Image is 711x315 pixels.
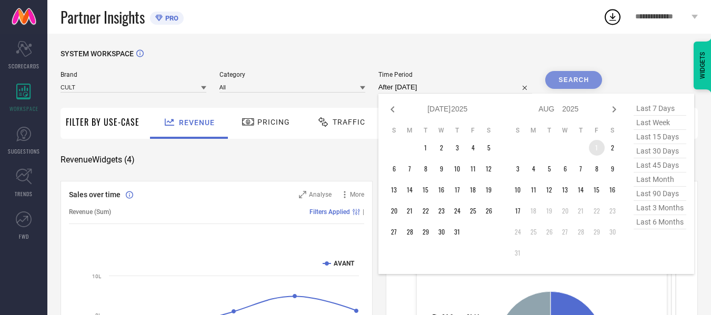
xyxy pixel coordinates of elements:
span: Analyse [309,191,332,198]
span: | [363,208,364,216]
span: TRENDS [15,190,33,198]
td: Sat Jul 05 2025 [481,140,497,156]
td: Wed Jul 30 2025 [434,224,449,240]
td: Thu Jul 03 2025 [449,140,465,156]
span: last month [634,172,686,187]
span: last 15 days [634,130,686,144]
span: SCORECARDS [8,62,39,70]
td: Tue Jul 22 2025 [418,203,434,219]
td: Wed Jul 16 2025 [434,182,449,198]
span: last 90 days [634,187,686,201]
td: Sat Jul 12 2025 [481,161,497,177]
th: Wednesday [434,126,449,135]
td: Sun Jul 13 2025 [386,182,402,198]
td: Sun Jul 06 2025 [386,161,402,177]
td: Mon Jul 14 2025 [402,182,418,198]
td: Fri Jul 11 2025 [465,161,481,177]
td: Sun Jul 27 2025 [386,224,402,240]
span: SUGGESTIONS [8,147,40,155]
td: Wed Aug 13 2025 [557,182,573,198]
td: Wed Jul 02 2025 [434,140,449,156]
span: Revenue (Sum) [69,208,111,216]
th: Thursday [573,126,589,135]
span: Category [219,71,365,78]
span: Traffic [333,118,365,126]
td: Fri Jul 25 2025 [465,203,481,219]
td: Sun Jul 20 2025 [386,203,402,219]
text: 10L [92,273,102,279]
span: Pricing [257,118,290,126]
div: Open download list [603,7,622,26]
td: Wed Jul 23 2025 [434,203,449,219]
td: Tue Aug 05 2025 [542,161,557,177]
span: Partner Insights [61,6,145,28]
td: Sat Jul 19 2025 [481,182,497,198]
td: Sat Jul 26 2025 [481,203,497,219]
td: Thu Jul 10 2025 [449,161,465,177]
td: Fri Aug 08 2025 [589,161,605,177]
th: Friday [465,126,481,135]
td: Thu Aug 28 2025 [573,224,589,240]
td: Tue Aug 26 2025 [542,224,557,240]
span: Filters Applied [309,208,350,216]
span: FWD [19,232,29,240]
span: last 30 days [634,144,686,158]
input: Select time period [378,81,533,94]
td: Sun Aug 03 2025 [510,161,526,177]
td: Sat Aug 16 2025 [605,182,620,198]
span: last 6 months [634,215,686,229]
span: last 3 months [634,201,686,215]
td: Thu Jul 24 2025 [449,203,465,219]
td: Fri Aug 01 2025 [589,140,605,156]
td: Sun Aug 10 2025 [510,182,526,198]
td: Sun Aug 31 2025 [510,245,526,261]
span: WORKSPACE [9,105,38,113]
td: Mon Jul 28 2025 [402,224,418,240]
span: SYSTEM WORKSPACE [61,49,134,58]
td: Thu Jul 31 2025 [449,224,465,240]
td: Mon Aug 11 2025 [526,182,542,198]
td: Mon Jul 07 2025 [402,161,418,177]
td: Mon Aug 25 2025 [526,224,542,240]
td: Thu Aug 07 2025 [573,161,589,177]
td: Mon Aug 04 2025 [526,161,542,177]
td: Tue Jul 29 2025 [418,224,434,240]
div: Previous month [386,103,399,116]
td: Sat Aug 30 2025 [605,224,620,240]
span: PRO [163,14,178,22]
td: Mon Jul 21 2025 [402,203,418,219]
th: Sunday [386,126,402,135]
td: Fri Aug 29 2025 [589,224,605,240]
td: Tue Jul 15 2025 [418,182,434,198]
td: Sat Aug 09 2025 [605,161,620,177]
td: Tue Aug 12 2025 [542,182,557,198]
td: Wed Aug 27 2025 [557,224,573,240]
td: Wed Aug 20 2025 [557,203,573,219]
span: Filter By Use-Case [66,116,139,128]
td: Tue Jul 08 2025 [418,161,434,177]
td: Sat Aug 02 2025 [605,140,620,156]
span: More [350,191,364,198]
span: Sales over time [69,190,121,199]
div: Next month [608,103,620,116]
span: last 7 days [634,101,686,116]
td: Fri Aug 22 2025 [589,203,605,219]
td: Sat Aug 23 2025 [605,203,620,219]
td: Fri Aug 15 2025 [589,182,605,198]
th: Wednesday [557,126,573,135]
th: Saturday [605,126,620,135]
th: Tuesday [418,126,434,135]
td: Tue Jul 01 2025 [418,140,434,156]
td: Thu Aug 21 2025 [573,203,589,219]
span: Brand [61,71,206,78]
th: Monday [402,126,418,135]
td: Thu Aug 14 2025 [573,182,589,198]
span: Revenue [179,118,215,127]
th: Saturday [481,126,497,135]
td: Wed Aug 06 2025 [557,161,573,177]
td: Mon Aug 18 2025 [526,203,542,219]
th: Friday [589,126,605,135]
span: last week [634,116,686,130]
span: last 45 days [634,158,686,172]
td: Thu Jul 17 2025 [449,182,465,198]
